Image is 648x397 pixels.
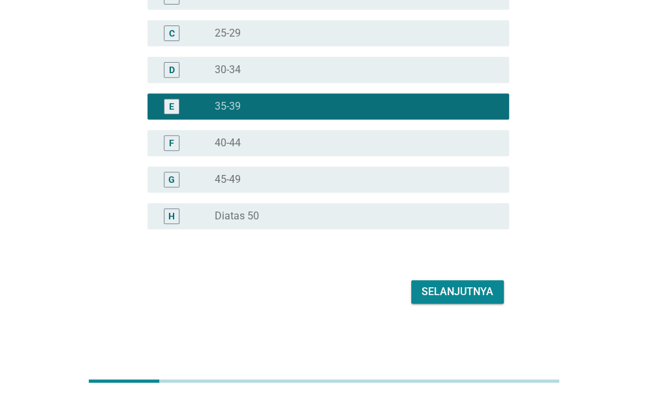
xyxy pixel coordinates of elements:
[215,210,259,223] label: Diatas 50
[169,26,175,40] div: C
[215,100,241,113] label: 35-39
[215,136,241,150] label: 40-44
[422,284,493,300] div: Selanjutnya
[169,63,175,76] div: D
[169,99,174,113] div: E
[168,172,175,186] div: G
[215,63,241,76] label: 30-34
[215,173,241,186] label: 45-49
[169,136,174,150] div: F
[215,27,241,40] label: 25-29
[411,280,504,304] button: Selanjutnya
[168,209,175,223] div: H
